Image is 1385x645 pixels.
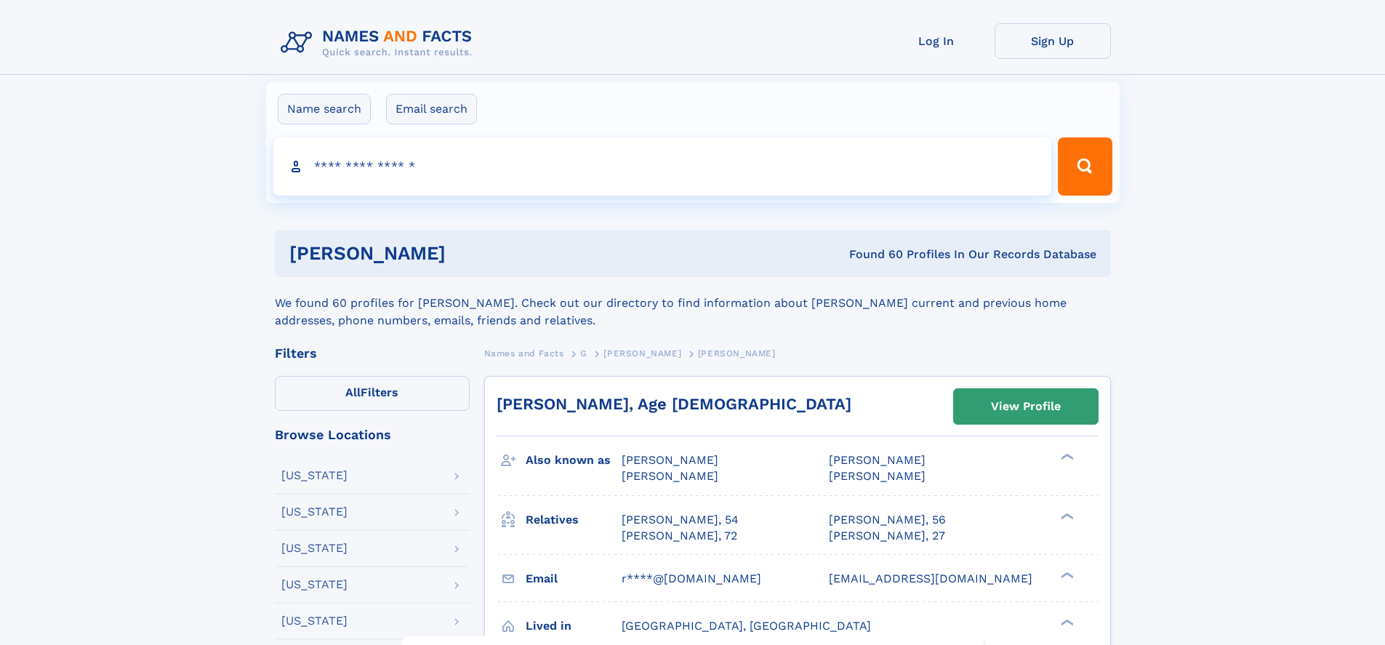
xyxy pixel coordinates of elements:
div: [US_STATE] [281,615,348,627]
h3: Relatives [526,508,622,532]
div: [US_STATE] [281,542,348,554]
span: [PERSON_NAME] [829,453,926,467]
label: Name search [278,94,371,124]
div: ❯ [1057,617,1075,627]
h3: Also known as [526,448,622,473]
img: Logo Names and Facts [275,23,484,63]
div: [US_STATE] [281,470,348,481]
a: View Profile [954,389,1098,424]
div: Filters [275,347,470,360]
a: [PERSON_NAME], 54 [622,512,739,528]
a: [PERSON_NAME], 72 [622,528,737,544]
h3: Lived in [526,614,622,638]
a: Sign Up [995,23,1111,59]
div: Found 60 Profiles In Our Records Database [647,247,1096,263]
div: View Profile [991,390,1061,423]
span: All [345,385,361,399]
div: ❯ [1057,570,1075,580]
span: G [580,348,587,358]
a: [PERSON_NAME] [603,344,681,362]
a: [PERSON_NAME], 56 [829,512,946,528]
div: [US_STATE] [281,579,348,590]
a: Names and Facts [484,344,564,362]
span: [PERSON_NAME] [829,469,926,483]
a: [PERSON_NAME], Age [DEMOGRAPHIC_DATA] [497,395,851,413]
span: [PERSON_NAME] [622,453,718,467]
input: search input [273,137,1052,196]
label: Email search [386,94,477,124]
div: ❯ [1057,452,1075,462]
a: G [580,344,587,362]
button: Search Button [1058,137,1112,196]
h1: [PERSON_NAME] [289,244,648,263]
div: ❯ [1057,511,1075,521]
span: [PERSON_NAME] [603,348,681,358]
h3: Email [526,566,622,591]
a: Log In [878,23,995,59]
span: [EMAIL_ADDRESS][DOMAIN_NAME] [829,572,1032,585]
div: Browse Locations [275,428,470,441]
span: [PERSON_NAME] [622,469,718,483]
span: [PERSON_NAME] [698,348,776,358]
label: Filters [275,376,470,411]
span: [GEOGRAPHIC_DATA], [GEOGRAPHIC_DATA] [622,619,871,633]
div: We found 60 profiles for [PERSON_NAME]. Check out our directory to find information about [PERSON... [275,277,1111,329]
a: [PERSON_NAME], 27 [829,528,945,544]
div: [US_STATE] [281,506,348,518]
